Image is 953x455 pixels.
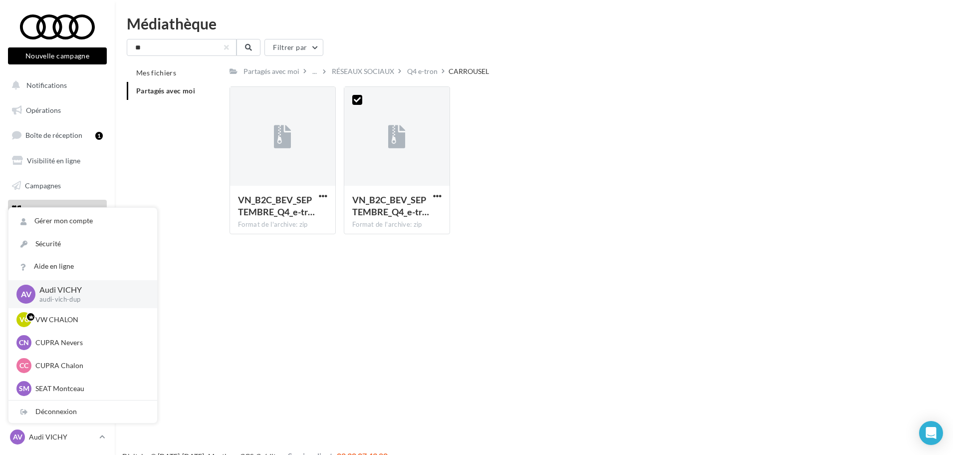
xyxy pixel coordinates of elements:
[21,288,31,300] span: AV
[26,81,67,89] span: Notifications
[310,64,319,78] div: ...
[136,68,176,77] span: Mes fichiers
[8,47,107,64] button: Nouvelle campagne
[352,220,442,229] div: Format de l'archive: zip
[25,206,66,214] span: Médiathèque
[449,66,489,76] div: CARROUSEL
[39,284,141,296] p: Audi VICHY
[19,361,28,371] span: CC
[35,361,145,371] p: CUPRA Chalon
[6,75,105,96] button: Notifications
[6,124,109,146] a: Boîte de réception1
[25,181,61,189] span: Campagnes
[127,16,941,31] div: Médiathèque
[95,132,103,140] div: 1
[6,200,109,221] a: Médiathèque
[136,86,195,95] span: Partagés avec moi
[35,315,145,325] p: VW CHALON
[8,255,157,278] a: Aide en ligne
[6,175,109,196] a: Campagnes
[29,432,95,442] p: Audi VICHY
[27,156,80,165] span: Visibilité en ligne
[919,421,943,445] div: Open Intercom Messenger
[6,150,109,171] a: Visibilité en ligne
[25,131,82,139] span: Boîte de réception
[243,66,299,76] div: Partagés avec moi
[264,39,323,56] button: Filtrer par
[407,66,438,76] div: Q4 e-tron
[19,315,29,325] span: VC
[35,384,145,394] p: SEAT Montceau
[238,220,327,229] div: Format de l'archive: zip
[352,194,429,217] span: VN_B2C_BEV_SEPTEMBRE_Q4_e-tron_SOME_CARROUSEL_1080x1920
[6,100,109,121] a: Opérations
[35,338,145,348] p: CUPRA Nevers
[13,432,22,442] span: AV
[8,233,157,255] a: Sécurité
[19,384,29,394] span: SM
[26,106,61,114] span: Opérations
[8,428,107,447] a: AV Audi VICHY
[238,194,315,217] span: VN_B2C_BEV_SEPTEMBRE_Q4_e-tron_SOME_CARROUSEL_1080x1080
[8,401,157,423] div: Déconnexion
[332,66,394,76] div: RÉSEAUX SOCIAUX
[19,338,29,348] span: CN
[39,295,141,304] p: audi-vich-dup
[8,210,157,232] a: Gérer mon compte
[6,225,109,254] a: PLV et print personnalisable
